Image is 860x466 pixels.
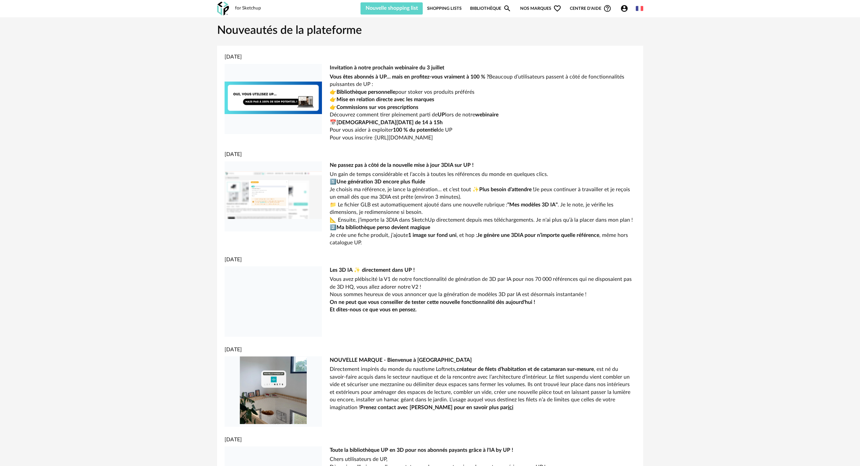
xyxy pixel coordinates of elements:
a: BibliothèqueMagnify icon [470,2,511,15]
strong: créateur de filets d’habitation et de catamaran sur-mesure [457,367,594,372]
p: Je choisis ma référence, je lance la génération… et c’est tout ✨ Je peux continuer à travailler e... [330,186,636,201]
p: 📐 Ensuite, j’importe la 3DIA dans SketchUp directement depuis mes téléchargements. Je n'ai plus q... [330,216,636,224]
img: fr [636,5,643,12]
strong: Bibliothèque personnelle [336,89,395,95]
strong: Commissions sur vos prescriptions [336,105,418,110]
div: Ne passez pas à côté de la nouvelle mise à jour 3DIA sur UP ! [330,161,636,169]
div: [DATE] [225,151,635,158]
p: 📁 Le fichier GLB est automatiquement ajouté dans une nouvelle rubrique : . Je le note, je vérifie... [330,201,636,216]
p: Un gain de temps considérable et l’accès à toutes les références du monde en quelques clics. [330,171,636,178]
strong: Une génération 3D encore plus fluide [336,179,425,184]
p: Beaucoup d’utilisateurs passent à côté de fonctionnalités puissantes de UP : [330,73,636,88]
div: for Sketchup [235,5,261,12]
div: NOUVELLE MARQUE - Bienvenue à [GEOGRAPHIC_DATA] [330,356,636,364]
p: 👉 [330,104,636,111]
div: Invitation à notre prochain webinaire du 3 juillet [330,64,636,72]
a: Shopping Lists [427,2,462,15]
strong: 1 image sur fond uni [408,232,457,238]
p: Je crée une fiche produit, j’ajoute , et hop : , même hors catalogue UP. [330,231,636,247]
strong: Et dites-nous ce que vous en pensez. [330,307,417,312]
span: Centre d'aideHelp Circle Outline icon [570,4,611,13]
p: Directement inspirés du monde du nautisme Loftnets, , est né du savoir-faire acquis dans le secte... [330,365,636,411]
p: Nous sommes heureux de vous annoncer que la génération de modèles 3D par IA est désormais instant... [330,291,636,298]
strong: Plus besoin d’attendre ! [479,187,534,192]
strong: Mise en relation directe avec les marques [336,97,434,102]
strong: 100 % du potentiel [393,127,438,133]
p: Pour vous aider à exploiter de UP [330,126,636,134]
p: 1️⃣ [330,178,636,186]
strong: [DEMOGRAPHIC_DATA][DATE] de 14 à 15h [336,120,443,125]
strong: On ne peut que vous conseiller de tester cette nouvelle fonctionnalité dès aujourd'hui ! [330,299,535,305]
span: Magnify icon [503,4,511,13]
p: Chers utilisateurs de UP, [330,456,636,463]
div: Toute la bibliothèque UP en 3D pour nos abonnés payants grâce à l'IA by UP ! [330,446,636,454]
span: Nouvelle shopping list [366,5,418,11]
strong: Vous êtes abonnés à UP… mais en profitez-vous vraiment à 100 % ? [330,74,489,80]
h1: Nouveautés de la plateforme [217,23,643,38]
span: Account Circle icon [620,4,631,13]
p: 2️⃣ [330,224,636,231]
strong: Je génère une 3DIA pour n’importe quelle référence [477,232,599,238]
div: [DATE] [225,346,635,354]
strong: UP [438,112,445,117]
span: Help Circle Outline icon [603,4,611,13]
strong: "Mes modèles 3D IA" [507,202,558,207]
div: Les 3D IA ✨ directement dans UP ! [330,266,636,274]
strong: webinaire [475,112,498,117]
div: [DATE] [225,436,635,444]
button: Nouvelle shopping list [361,2,423,15]
p: Découvrez comment tirer pleinement parti de lors de notre [330,111,636,119]
p: 👉 [330,96,636,104]
img: OXP [217,2,229,16]
strong: Ma bibliothèque perso devient magique [336,225,430,230]
a: [URL][DOMAIN_NAME] [375,135,433,140]
div: [DATE] [225,53,635,61]
span: Account Circle icon [620,4,628,13]
strong: Prenez contact avec [PERSON_NAME] pour en savoir plus par [360,405,513,410]
div: [DATE] [225,256,635,264]
p: Pour vous inscrire : [330,134,636,142]
a: ici [508,405,513,410]
p: Vous avez plébiscité la V1 de notre fonctionnalité de génération de 3D par IA pour nos 70 000 réf... [330,275,636,291]
span: Heart Outline icon [553,4,561,13]
p: 📅 [330,119,636,127]
span: Nos marques [520,2,561,15]
p: 👉 pour stoker vos produits préférés [330,88,636,96]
